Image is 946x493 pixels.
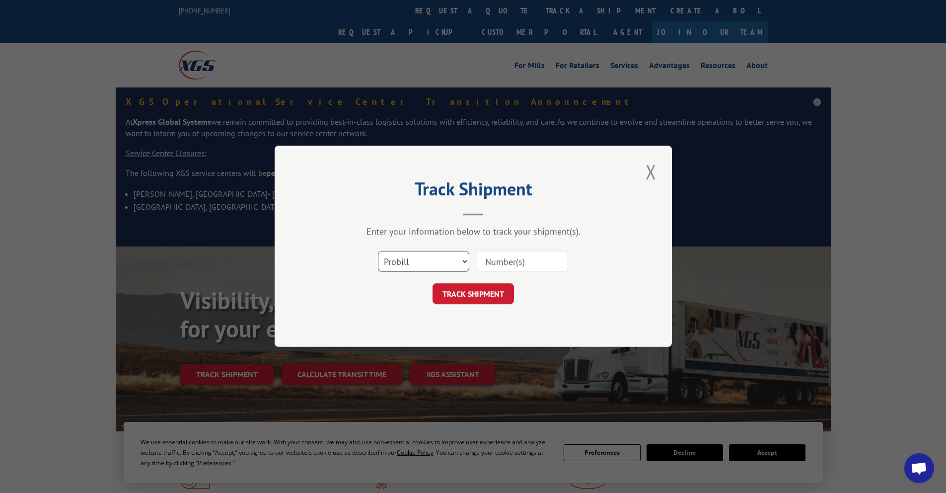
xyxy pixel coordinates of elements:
[904,453,934,483] a: Open chat
[324,182,622,201] h2: Track Shipment
[324,226,622,238] div: Enter your information below to track your shipment(s).
[643,158,659,185] button: Close modal
[433,284,514,305] button: TRACK SHIPMENT
[477,251,568,272] input: Number(s)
